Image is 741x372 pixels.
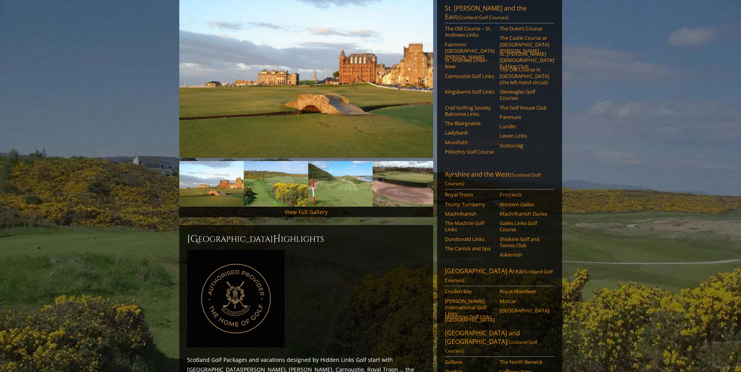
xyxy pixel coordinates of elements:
[500,298,549,304] a: Murcar
[500,133,549,139] a: Leven Links
[445,211,495,217] a: Machrihanish
[445,105,495,117] a: Crail Golfing Society Balcomie Links
[500,359,549,365] a: The North Berwick
[445,314,495,320] a: Montrose Golf Links
[445,172,541,187] span: (Scotland Golf Courses)
[445,236,495,242] a: Dundonald Links
[457,14,509,21] span: (Scotland Golf Courses)
[500,307,549,314] a: [GEOGRAPHIC_DATA]
[273,233,281,245] span: H
[445,298,495,323] a: [PERSON_NAME] International Golf Links [GEOGRAPHIC_DATA]
[500,35,549,54] a: The Castle Course at [GEOGRAPHIC_DATA][PERSON_NAME]
[500,25,549,32] a: The Duke’s Course
[187,233,425,245] h2: [GEOGRAPHIC_DATA] ighlights
[445,339,537,354] span: (Scotland Golf Courses)
[445,201,495,207] a: Trump Turnberry
[445,73,495,79] a: Carnoustie Golf Links
[500,236,549,249] a: Shiskine Golf and Tennis Club
[500,66,549,85] a: The Old Course in [GEOGRAPHIC_DATA] (the left-hand circuit)
[500,191,549,198] a: Prestwick
[445,245,495,252] a: The Carrick and Spa
[445,268,553,283] span: (Scotland Golf Courses)
[445,220,495,233] a: The Machrie Golf Links
[445,139,495,145] a: Monifieth
[500,288,549,294] a: Royal Aberdeen
[500,220,549,233] a: Gailes Links Golf Course
[445,89,495,95] a: Kingsbarns Golf Links
[445,359,495,365] a: Gullane
[500,142,549,149] a: Scotscraig
[500,211,549,217] a: Machrihanish Dunes
[445,4,554,23] a: St. [PERSON_NAME] and the East(Scotland Golf Courses)
[445,288,495,294] a: Cruden Bay
[445,191,495,198] a: Royal Troon
[500,201,549,207] a: Western Gailes
[500,105,549,111] a: The Golf House Club
[445,120,495,126] a: The Blairgowrie
[445,57,495,70] a: St. Andrews Links–New
[445,329,554,357] a: [GEOGRAPHIC_DATA] and [GEOGRAPHIC_DATA](Scotland Golf Courses)
[445,129,495,136] a: Ladybank
[445,267,554,286] a: [GEOGRAPHIC_DATA] Area(Scotland Golf Courses)
[500,114,549,120] a: Panmure
[500,252,549,258] a: Askernish
[500,51,549,70] a: St. [PERSON_NAME] [DEMOGRAPHIC_DATA]’ Putting Club
[445,170,554,190] a: Ayrshire and the West(Scotland Golf Courses)
[445,41,495,60] a: Fairmont [GEOGRAPHIC_DATA][PERSON_NAME]
[445,149,495,155] a: Pitlochry Golf Course
[500,89,549,101] a: Gleneagles Golf Courses
[500,123,549,129] a: Lundin
[445,25,495,38] a: The Old Course – St. Andrews Links
[285,208,328,216] a: View Full Gallery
